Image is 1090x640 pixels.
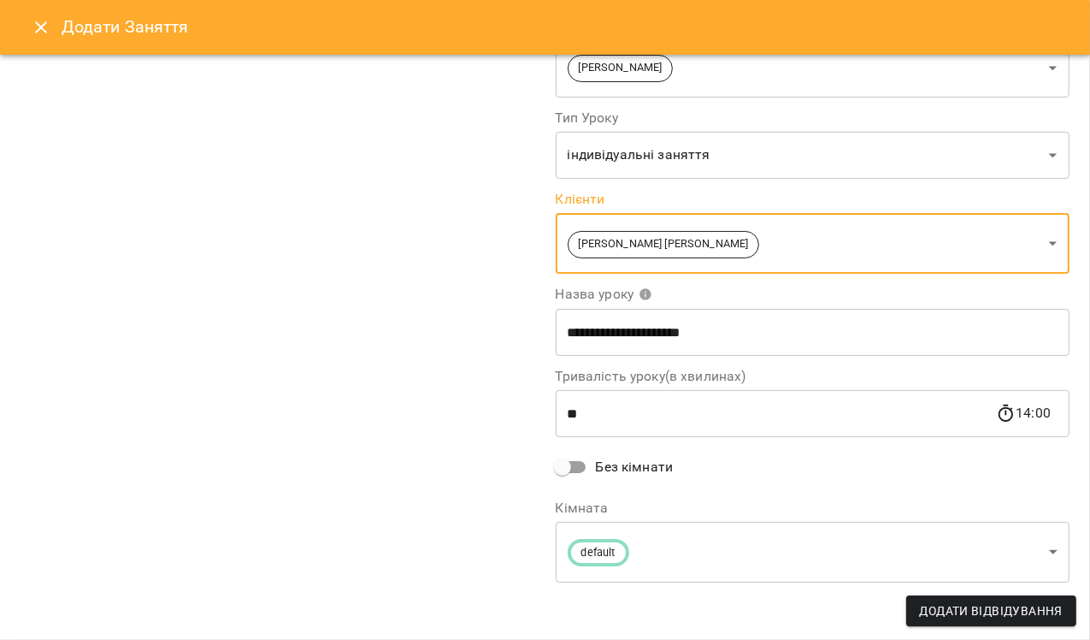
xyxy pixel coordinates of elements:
[639,287,652,301] svg: Вкажіть назву уроку або виберіть клієнтів
[569,60,673,76] span: [PERSON_NAME]
[906,596,1076,626] button: Додати Відвідування
[62,14,1069,40] h6: Додати Заняття
[556,370,1070,383] label: Тривалість уроку(в хвилинах)
[920,601,1063,621] span: Додати Відвідування
[556,213,1070,274] div: [PERSON_NAME] [PERSON_NAME]
[596,457,674,477] span: Без кімнати
[556,111,1070,125] label: Тип Уроку
[556,39,1070,98] div: [PERSON_NAME]
[556,522,1070,583] div: default
[556,287,653,301] span: Назва уроку
[556,132,1070,180] div: індивідуальні заняття
[21,7,62,48] button: Close
[556,193,1070,206] label: Клієнти
[569,236,759,252] span: [PERSON_NAME] [PERSON_NAME]
[556,501,1070,515] label: Кімната
[571,545,626,561] span: default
